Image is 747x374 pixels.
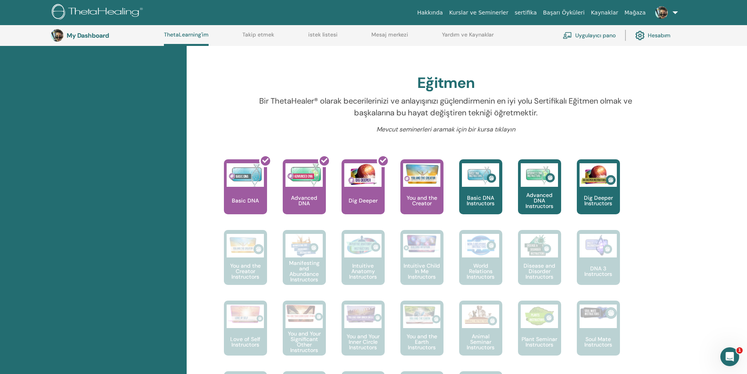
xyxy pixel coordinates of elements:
[224,159,267,230] a: Basic DNA Basic DNA
[400,195,443,206] p: You and the Creator
[283,331,326,353] p: You and Your Significant Other Instructors
[283,195,326,206] p: Advanced DNA
[459,159,502,230] a: Basic DNA Instructors Basic DNA Instructors
[283,260,326,282] p: Manifesting and Abundance Instructors
[400,159,443,230] a: You and the Creator You and the Creator
[224,336,267,347] p: Love of Self Instructors
[344,305,382,323] img: You and Your Inner Circle Instructors
[344,234,382,257] img: Intuitive Anatomy Instructors
[521,163,558,187] img: Advanced DNA Instructors
[283,230,326,301] a: Manifesting and Abundance Instructors Manifesting and Abundance Instructors
[164,31,209,46] a: ThetaLearning'im
[342,301,385,371] a: You and Your Inner Circle Instructors You and Your Inner Circle Instructors
[518,159,561,230] a: Advanced DNA Instructors Advanced DNA Instructors
[227,305,264,324] img: Love of Self Instructors
[563,32,572,39] img: chalkboard-teacher.svg
[242,31,274,44] a: Takip etmek
[446,5,511,20] a: Kurslar ve Seminerler
[577,230,620,301] a: DNA 3 Instructors DNA 3 Instructors
[345,198,381,203] p: Dig Deeper
[224,263,267,279] p: You and the Creator Instructors
[635,29,645,42] img: cog.svg
[635,27,671,44] a: Hesabım
[518,336,561,347] p: Plant Seminar Instructors
[462,163,499,187] img: Basic DNA Instructors
[563,27,616,44] a: Uygulayıcı pano
[580,234,617,257] img: DNA 3 Instructors
[360,30,393,63] p: Eğitmen
[577,159,620,230] a: Dig Deeper Instructors Dig Deeper Instructors
[283,159,326,230] a: Advanced DNA Advanced DNA
[342,263,385,279] p: Intuitive Anatomy Instructors
[51,29,64,42] img: default.jpg
[462,234,499,257] img: World Relations Instructors
[403,163,440,185] img: You and the Creator
[588,5,622,20] a: Kaynaklar
[224,230,267,301] a: You and the Creator Instructors You and the Creator Instructors
[511,5,540,20] a: sertifika
[285,305,323,322] img: You and Your Significant Other Instructors
[498,30,531,63] p: Usta
[580,305,617,321] img: Soul Mate Instructors
[462,305,499,328] img: Animal Seminar Instructors
[258,95,633,119] p: Bir ThetaHealer® olarak becerilerinizi ve anlayışınızı güçlendirmenin en iyi yolu Sertifikalı Eği...
[400,263,443,279] p: Intuitive Child In Me Instructors
[720,347,739,366] iframe: Intercom live chat
[521,234,558,257] img: Disease and Disorder Instructors
[577,336,620,347] p: Soul Mate Instructors
[459,230,502,301] a: World Relations Instructors World Relations Instructors
[459,195,502,206] p: Basic DNA Instructors
[400,230,443,301] a: Intuitive Child In Me Instructors Intuitive Child In Me Instructors
[227,234,264,257] img: You and the Creator Instructors
[540,5,588,20] a: Başarı Öyküleri
[621,5,649,20] a: Mağaza
[258,125,633,134] p: Mevcut seminerleri aramak için bir kursa tıklayın
[283,301,326,371] a: You and Your Significant Other Instructors You and Your Significant Other Instructors
[403,305,440,325] img: You and the Earth Instructors
[459,263,502,279] p: World Relations Instructors
[308,31,338,44] a: istek listesi
[285,234,323,257] img: Manifesting and Abundance Instructors
[400,301,443,371] a: You and the Earth Instructors You and the Earth Instructors
[521,305,558,328] img: Plant Seminar Instructors
[342,230,385,301] a: Intuitive Anatomy Instructors Intuitive Anatomy Instructors
[580,163,617,187] img: Dig Deeper Instructors
[577,195,620,206] p: Dig Deeper Instructors
[459,301,502,371] a: Animal Seminar Instructors Animal Seminar Instructors
[442,31,494,44] a: Yardım ve Kaynaklar
[577,301,620,371] a: Soul Mate Instructors Soul Mate Instructors
[67,32,145,39] h3: My Dashboard
[403,234,440,253] img: Intuitive Child In Me Instructors
[52,4,145,22] img: logo.png
[414,5,446,20] a: Hakkında
[636,30,669,63] p: Bilim Sertifikası
[577,266,620,277] p: DNA 3 Instructors
[400,334,443,350] p: You and the Earth Instructors
[342,334,385,350] p: You and Your Inner Circle Instructors
[342,159,385,230] a: Dig Deeper Dig Deeper
[223,30,256,63] p: pratisyen
[417,74,474,92] h2: Eğitmen
[227,163,264,187] img: Basic DNA
[518,301,561,371] a: Plant Seminar Instructors Plant Seminar Instructors
[224,301,267,371] a: Love of Self Instructors Love of Self Instructors
[736,347,743,354] span: 1
[344,163,382,187] img: Dig Deeper
[459,334,502,350] p: Animal Seminar Instructors
[518,230,561,301] a: Disease and Disorder Instructors Disease and Disorder Instructors
[371,31,408,44] a: Mesaj merkezi
[285,163,323,187] img: Advanced DNA
[518,263,561,279] p: Disease and Disorder Instructors
[518,192,561,209] p: Advanced DNA Instructors
[655,6,668,19] img: default.jpg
